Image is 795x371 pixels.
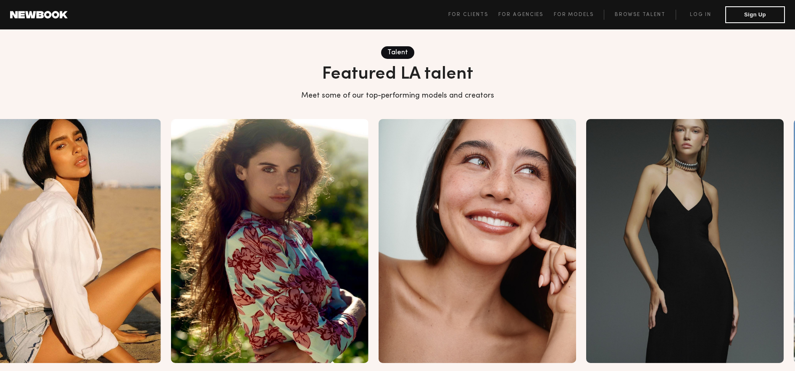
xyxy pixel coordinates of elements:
[381,46,414,59] span: Talent
[448,12,488,17] span: For Clients
[554,12,594,17] span: For Models
[604,10,676,20] a: Browse Talent
[448,10,498,20] a: For Clients
[322,64,473,85] h2: Featured LA talent
[371,119,569,363] img: Picture
[498,12,543,17] span: For Agencies
[301,90,494,101] p: Meet some of our top-performing models and creators
[163,119,361,363] img: Picture
[725,6,785,23] button: Sign Up
[579,119,776,363] img: Picture
[676,10,725,20] a: Log in
[498,10,553,20] a: For Agencies
[554,10,604,20] a: For Models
